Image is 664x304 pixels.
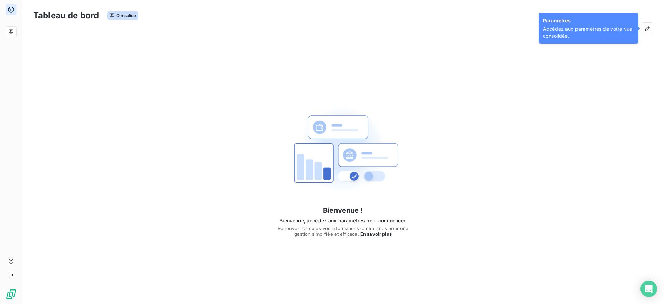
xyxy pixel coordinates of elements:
h3: Tableau de bord [33,9,99,22]
span: Retrouvez ici toutes vos informations centralisées pour une gestion simplifiée et efficace. [277,226,409,237]
span: Accédez aux paramètres de votre vue consolidée. [543,26,634,39]
span: En savoir plus [360,231,392,237]
img: Logo LeanPay [6,289,17,300]
h4: Bienvenue ! [277,205,409,216]
div: Open Intercom Messenger [640,281,657,297]
span: Bienvenue, accédez aux paramètres pour commencer. [277,217,409,224]
span: Paramètres [543,17,634,26]
span: Consolidé [107,11,138,20]
img: First time [288,94,398,205]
